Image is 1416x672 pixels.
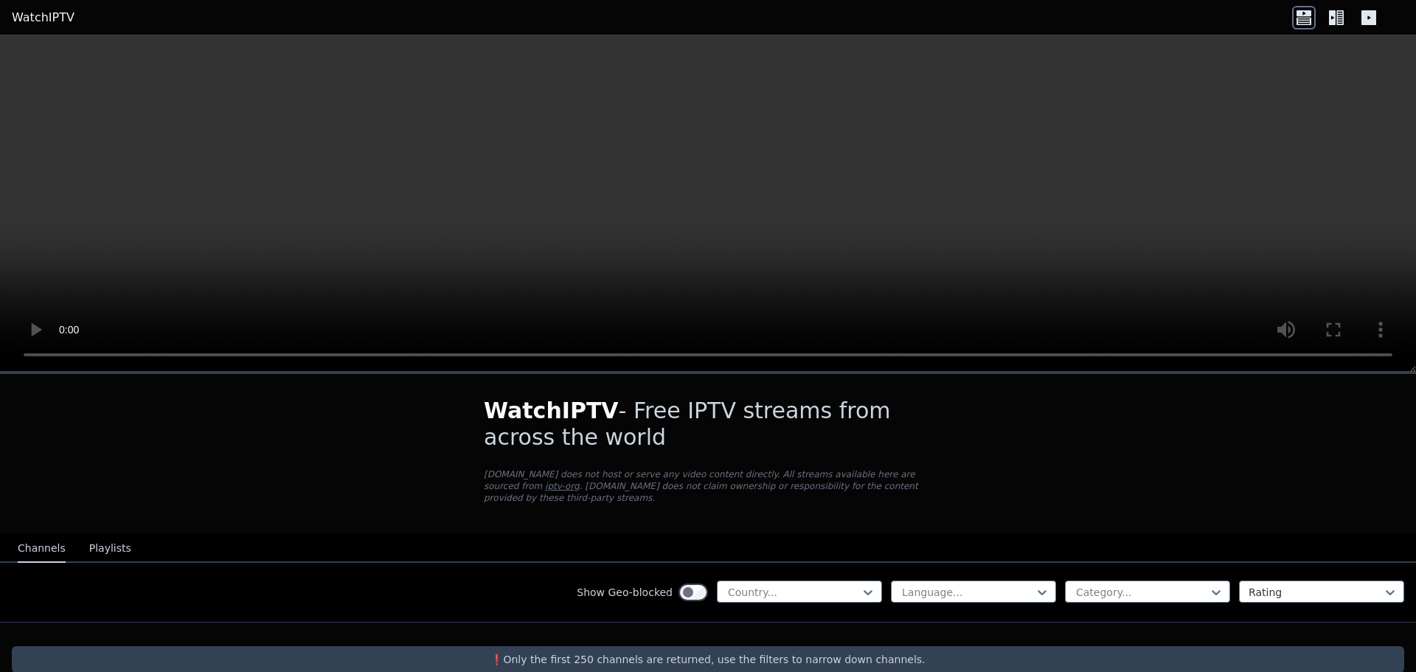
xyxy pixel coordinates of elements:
button: Channels [18,535,66,563]
a: iptv-org [545,481,580,491]
p: [DOMAIN_NAME] does not host or serve any video content directly. All streams available here are s... [484,468,932,504]
span: WatchIPTV [484,398,619,423]
label: Show Geo-blocked [577,585,673,600]
button: Playlists [89,535,131,563]
h1: - Free IPTV streams from across the world [484,398,932,451]
a: WatchIPTV [12,9,74,27]
p: ❗️Only the first 250 channels are returned, use the filters to narrow down channels. [18,652,1398,667]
